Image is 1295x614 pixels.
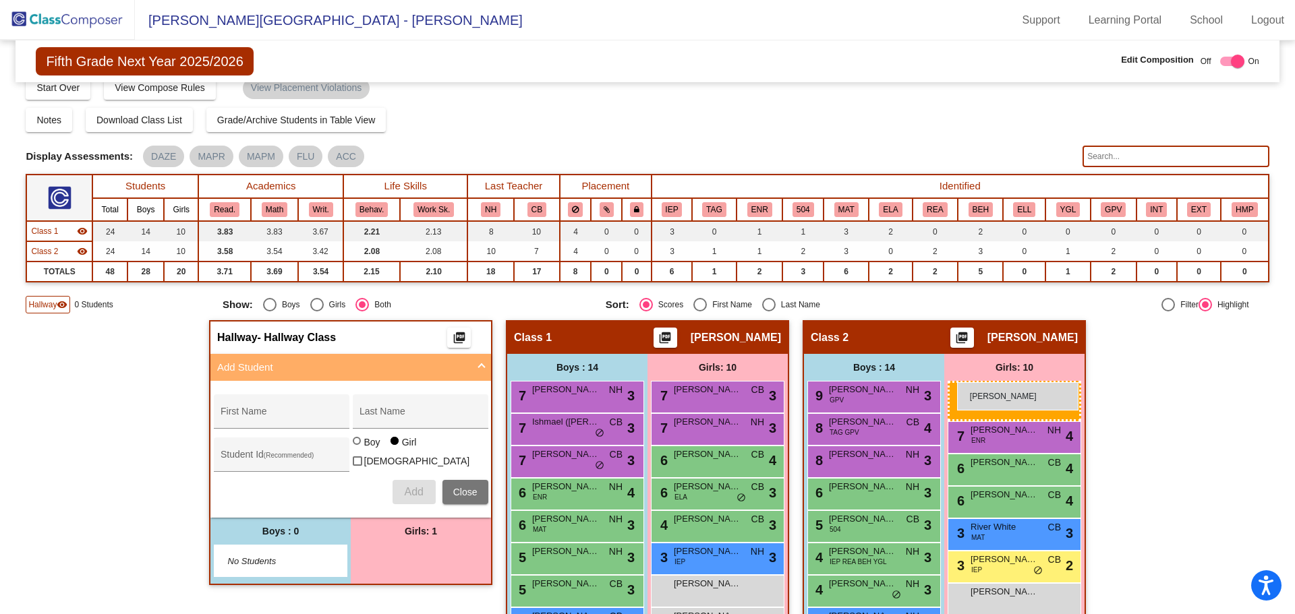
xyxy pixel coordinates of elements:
[36,115,61,125] span: Notes
[971,423,1038,437] span: [PERSON_NAME]
[674,512,741,526] span: [PERSON_NAME]
[1091,262,1136,282] td: 2
[217,331,258,344] span: Hallway
[1212,299,1249,311] div: Highlight
[627,483,635,503] span: 4
[206,108,386,132] button: Grade/Archive Students in Table View
[776,299,820,311] div: Last Name
[747,202,772,217] button: ENR
[532,545,600,558] span: [PERSON_NAME]
[514,331,552,344] span: Class 1
[1066,523,1073,543] span: 3
[924,386,931,406] span: 3
[298,221,343,241] td: 3.67
[824,221,869,241] td: 3
[262,202,287,217] button: Math
[627,450,635,470] span: 3
[674,383,741,396] span: [PERSON_NAME]
[251,221,298,241] td: 3.83
[210,202,239,217] button: Read.
[824,262,869,282] td: 6
[451,331,467,350] mat-icon: picture_as_pdf
[251,262,298,282] td: 3.69
[355,202,388,217] button: Behav.
[1091,198,1136,221] th: Good Parent Volunteer
[924,418,931,438] span: 4
[1091,221,1136,241] td: 0
[251,241,298,262] td: 3.54
[606,298,979,311] mat-radio-group: Select an option
[221,454,342,465] input: Student Id
[560,175,652,198] th: Placement
[560,198,592,221] th: Keep away students
[198,221,251,241] td: 3.83
[364,435,380,449] div: Boy
[560,262,592,282] td: 8
[447,328,471,348] button: Print Students Details
[657,485,668,500] span: 6
[26,262,92,282] td: TOTALS
[198,262,251,282] td: 3.71
[77,226,88,237] mat-icon: visibility
[906,415,919,429] span: CB
[657,518,668,532] span: 4
[652,198,692,221] th: Individualized Education Plan
[532,448,600,461] span: [PERSON_NAME]
[527,202,546,217] button: CB
[913,262,958,282] td: 2
[190,146,233,167] mat-chip: MAPR
[164,198,198,221] th: Girls
[830,524,841,534] span: 504
[622,262,652,282] td: 0
[662,202,683,217] button: IEP
[657,388,668,403] span: 7
[515,388,526,403] span: 7
[1003,262,1045,282] td: 0
[1083,146,1269,167] input: Search...
[971,456,1038,469] span: [PERSON_NAME]
[610,448,623,462] span: CB
[1047,423,1061,437] span: NH
[923,202,947,217] button: REA
[143,146,184,167] mat-chip: DAZE
[1045,221,1090,241] td: 0
[987,331,1078,344] span: [PERSON_NAME]
[36,47,253,75] span: Fifth Grade Next Year 2025/2026
[369,299,391,311] div: Both
[869,221,913,241] td: 2
[924,450,931,470] span: 3
[829,383,896,396] span: [PERSON_NAME]
[515,485,526,500] span: 6
[400,221,468,241] td: 2.13
[289,146,322,167] mat-chip: FLU
[769,515,776,535] span: 3
[652,241,692,262] td: 3
[793,202,814,217] button: 504
[343,175,467,198] th: Life Skills
[591,198,621,221] th: Keep with students
[812,485,823,500] span: 6
[1045,262,1090,282] td: 1
[217,115,376,125] span: Grade/Archive Students in Table View
[913,221,958,241] td: 0
[533,492,547,502] span: ENR
[96,115,182,125] span: Download Class List
[1177,262,1221,282] td: 0
[532,383,600,396] span: [PERSON_NAME]
[737,493,746,503] span: do_not_disturb_alt
[277,299,300,311] div: Boys
[1003,221,1045,241] td: 0
[647,354,788,381] div: Girls: 10
[609,383,623,397] span: NH
[595,428,604,439] span: do_not_disturb_alt
[674,415,741,429] span: [PERSON_NAME]
[879,202,902,217] button: ELA
[74,299,113,311] span: 0 Students
[692,241,737,262] td: 1
[924,483,931,503] span: 3
[692,221,737,241] td: 0
[906,512,919,526] span: CB
[737,221,782,241] td: 1
[971,520,1038,534] span: River White
[782,198,824,221] th: 504 Plan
